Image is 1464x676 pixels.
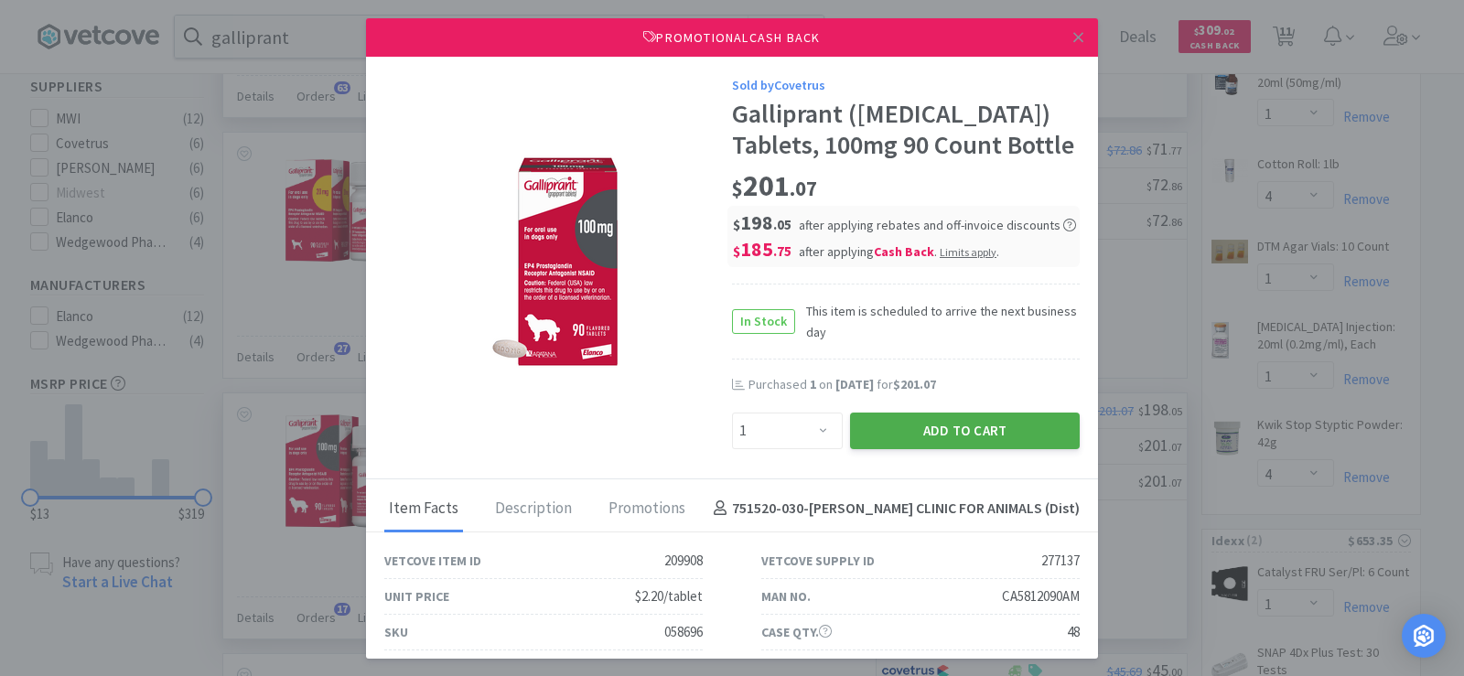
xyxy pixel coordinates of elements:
[893,376,936,392] span: $201.07
[733,209,791,235] span: 198
[733,310,794,333] span: In Stock
[664,550,703,572] div: 209908
[940,243,999,260] div: .
[706,497,1080,520] h4: 751520-030 - [PERSON_NAME] CLINIC FOR ANIMALS (Dist)
[384,487,463,532] div: Item Facts
[490,487,576,532] div: Description
[664,621,703,643] div: 058696
[761,622,832,642] div: Case Qty.
[732,75,1080,95] div: Sold by Covetrus
[1002,585,1080,607] div: CA5812090AM
[733,216,740,233] span: $
[733,236,791,262] span: 185
[635,585,703,607] div: $2.20/tablet
[1067,621,1080,643] div: 48
[850,413,1080,449] button: Add to Cart
[1041,550,1080,572] div: 277137
[835,376,874,392] span: [DATE]
[795,301,1080,342] span: This item is scheduled to arrive the next business day
[732,176,743,201] span: $
[1402,614,1446,658] div: Open Intercom Messenger
[384,622,408,642] div: SKU
[732,167,817,204] span: 201
[940,245,996,259] span: Limits apply
[366,18,1098,57] div: Promotional Cash Back
[732,99,1080,160] div: Galliprant ([MEDICAL_DATA]) Tablets, 100mg 90 Count Bottle
[604,487,690,532] div: Promotions
[799,217,1076,233] span: after applying rebates and off-invoice discounts
[773,216,791,233] span: . 05
[874,243,934,260] i: Cash Back
[384,551,481,571] div: Vetcove Item ID
[790,176,817,201] span: . 07
[761,586,811,606] div: Man No.
[810,376,816,392] span: 1
[384,586,449,606] div: Unit Price
[799,243,999,260] span: after applying .
[488,147,629,376] img: 8ed9392e097b4c3fadbfebb7cbb5a8cc_277137.png
[761,551,875,571] div: Vetcove Supply ID
[773,242,791,260] span: . 75
[748,376,1080,394] div: Purchased on for
[733,242,740,260] span: $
